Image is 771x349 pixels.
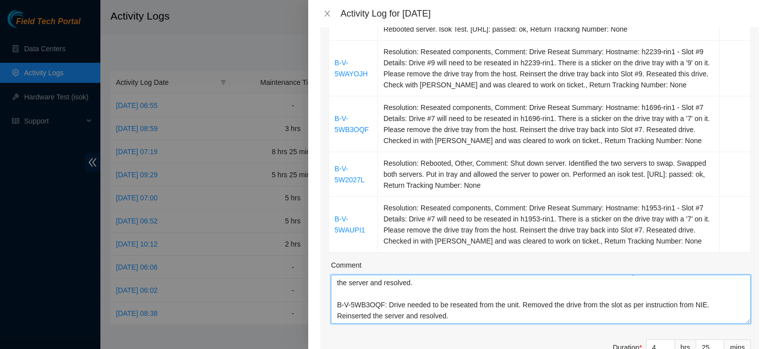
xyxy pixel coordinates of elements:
button: Close [320,9,334,19]
td: Resolution: Reseated components, Comment: Drive Reseat Summary: Hostname: h1696-rin1 - Slot #7 De... [378,96,720,152]
label: Comment [331,260,361,271]
a: B-V-5WB3OQF [334,114,368,134]
a: B-V-5W2027L [334,165,364,184]
textarea: Comment [331,275,751,324]
div: Activity Log for [DATE] [340,8,759,19]
a: B-V-5WAYOJH [334,59,367,78]
td: Resolution: Reseated components, Comment: Drive Reseat Summary: Hostname: h2239-rin1 - Slot #9 De... [378,41,720,96]
td: Resolution: Reseated components, Comment: Drive Reseat Summary: Hostname: h1953-rin1 - Slot #7 De... [378,197,720,253]
a: B-V-5WAUPI1 [334,215,365,234]
span: close [323,10,331,18]
td: Resolution: Rebooted, Other, Comment: Shut down server. Identified the two servers to swap. Swapp... [378,152,720,197]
